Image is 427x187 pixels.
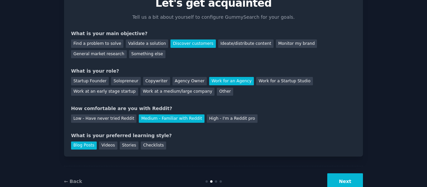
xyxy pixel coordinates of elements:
[71,50,127,59] div: General market research
[209,77,254,85] div: Work for an Agency
[71,132,356,139] div: What is your preferred learning style?
[207,114,258,123] div: High - I'm a Reddit pro
[71,114,136,123] div: Low - Have never tried Reddit
[218,39,274,48] div: Ideate/distribute content
[64,179,82,184] a: ← Back
[71,77,109,85] div: Startup Founder
[126,39,168,48] div: Validate a solution
[99,142,117,150] div: Videos
[71,39,123,48] div: Find a problem to solve
[143,77,170,85] div: Copywriter
[276,39,317,48] div: Monitor my brand
[71,88,138,96] div: Work at an early stage startup
[129,14,298,21] p: Tell us a bit about yourself to configure GummySearch for your goals.
[71,68,356,75] div: What is your role?
[71,142,97,150] div: Blog Posts
[256,77,313,85] div: Work for a Startup Studio
[217,88,233,96] div: Other
[120,142,138,150] div: Stories
[71,105,356,112] div: How comfortable are you with Reddit?
[170,39,216,48] div: Discover customers
[129,50,165,59] div: Something else
[140,88,215,96] div: Work at a medium/large company
[139,114,204,123] div: Medium - Familiar with Reddit
[172,77,207,85] div: Agency Owner
[71,30,356,37] div: What is your main objective?
[111,77,140,85] div: Solopreneur
[141,142,166,150] div: Checklists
